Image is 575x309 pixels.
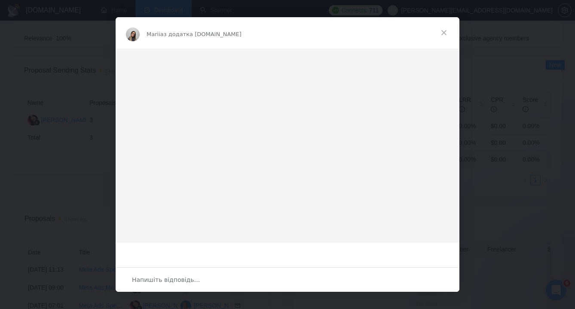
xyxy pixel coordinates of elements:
[164,31,242,37] span: з додатка [DOMAIN_NAME]
[147,31,164,37] span: Mariia
[126,28,140,41] img: Profile image for Mariia
[428,17,459,48] span: Закрити
[132,274,200,285] span: Напишіть відповідь…
[116,267,459,292] div: Відкрити бесіду й відповісти
[168,257,407,288] div: 🤔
